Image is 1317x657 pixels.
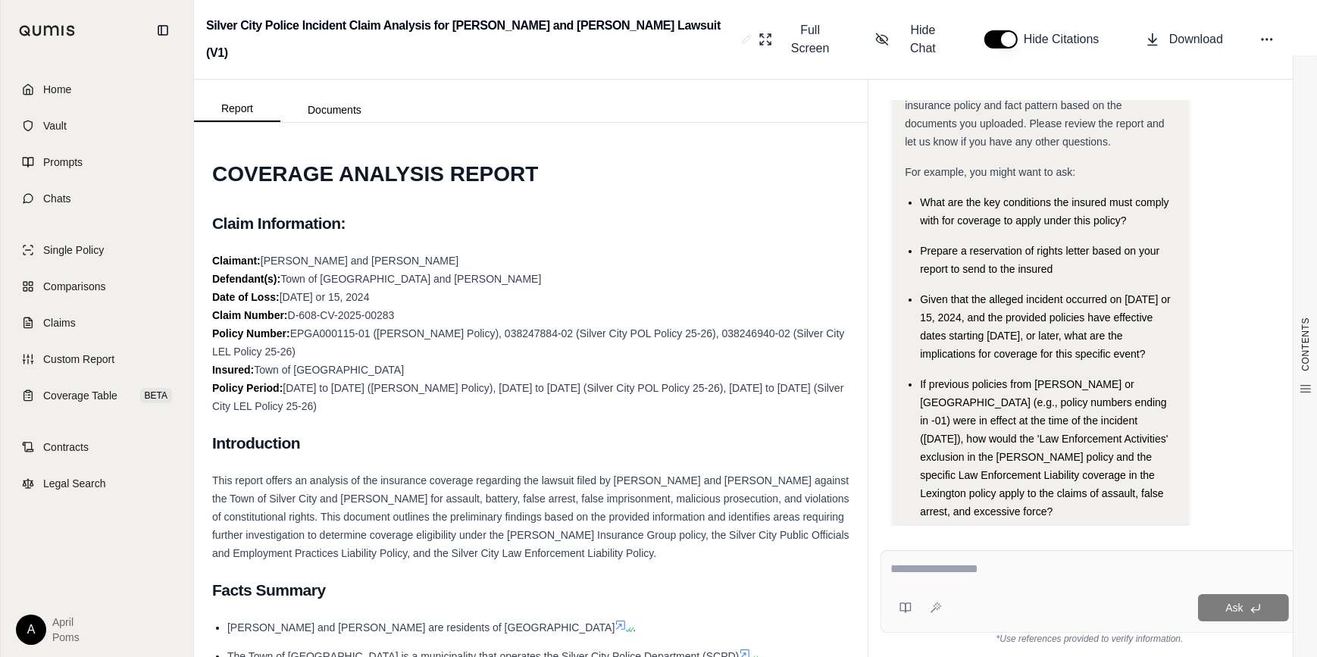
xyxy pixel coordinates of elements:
button: Collapse sidebar [151,18,175,42]
span: Claims [43,315,76,330]
h2: Silver City Police Incident Claim Analysis for [PERSON_NAME] and [PERSON_NAME] Lawsuit (V1) [206,12,735,67]
span: CONTENTS [1300,318,1312,371]
strong: Claim Number: [212,309,288,321]
span: If previous policies from [PERSON_NAME] or [GEOGRAPHIC_DATA] (e.g., policy numbers ending in -01)... [920,378,1168,518]
span: Hide Chat [898,21,948,58]
a: Claims [10,306,184,339]
strong: Claimant: [212,255,261,267]
strong: Insured: [212,364,254,376]
a: Contracts [10,430,184,464]
button: Full Screen [752,15,844,64]
span: April [52,615,80,630]
span: Custom Report [43,352,114,367]
span: Hide Citations [1024,30,1109,48]
span: For example, you might want to ask: [905,166,1075,178]
button: Documents [280,98,389,122]
span: . [633,621,636,634]
button: Ask [1198,594,1289,621]
strong: Policy Period: [212,382,283,394]
span: Vault [43,118,67,133]
strong: Date of Loss: [212,291,280,303]
span: EPGA000115-01 ([PERSON_NAME] Policy), 038247884-02 (Silver City POL Policy 25-26), 038246940-02 (... [212,327,844,358]
span: Prepare a reservation of rights letter based on your report to send to the insured [920,245,1159,275]
span: [DATE] to [DATE] ([PERSON_NAME] Policy), [DATE] to [DATE] (Silver City POL Policy 25-26), [DATE] ... [212,382,843,412]
a: Chats [10,182,184,215]
span: Prompts [43,155,83,170]
h2: Claim Information: [212,208,849,239]
img: Qumis Logo [19,25,76,36]
span: [DATE] or 15, 2024 [280,291,370,303]
a: Custom Report [10,343,184,376]
a: Coverage TableBETA [10,379,184,412]
button: Download [1139,24,1229,55]
h2: Introduction [212,427,849,459]
h1: COVERAGE ANALYSIS REPORT [212,153,849,196]
span: Coverage Table [43,388,117,403]
strong: Defendant(s): [212,273,280,285]
span: Town of [GEOGRAPHIC_DATA] and [PERSON_NAME] [280,273,541,285]
a: Home [10,73,184,106]
button: Report [194,96,280,122]
span: This report offers an analysis of the insurance coverage regarding the lawsuit filed by [PERSON_N... [212,474,849,559]
span: What are the key conditions the insured must comply with for coverage to apply under this policy? [920,196,1168,227]
span: Legal Search [43,476,106,491]
span: Download [1169,30,1223,48]
a: Legal Search [10,467,184,500]
span: Given that the alleged incident occurred on [DATE] or 15, 2024, and the provided policies have ef... [920,293,1170,360]
span: Single Policy [43,242,104,258]
strong: Policy Number: [212,327,290,339]
a: Prompts [10,145,184,179]
div: A [16,615,46,645]
span: BETA [140,388,172,403]
span: D-608-CV-2025-00283 [288,309,395,321]
div: *Use references provided to verify information. [881,633,1299,645]
a: Vault [10,109,184,142]
h2: Facts Summary [212,574,849,606]
span: [PERSON_NAME] and [PERSON_NAME] are residents of [GEOGRAPHIC_DATA] [227,621,615,634]
span: Full Screen [782,21,839,58]
span: Town of [GEOGRAPHIC_DATA] [254,364,404,376]
span: Comparisons [43,279,105,294]
span: Poms [52,630,80,645]
span: [PERSON_NAME] and [PERSON_NAME] [261,255,458,267]
button: Hide Chat [869,15,954,64]
a: Single Policy [10,233,184,267]
a: Comparisons [10,270,184,303]
span: Contracts [43,440,89,455]
span: Home [43,82,71,97]
span: Ask [1225,602,1243,614]
span: Chats [43,191,71,206]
